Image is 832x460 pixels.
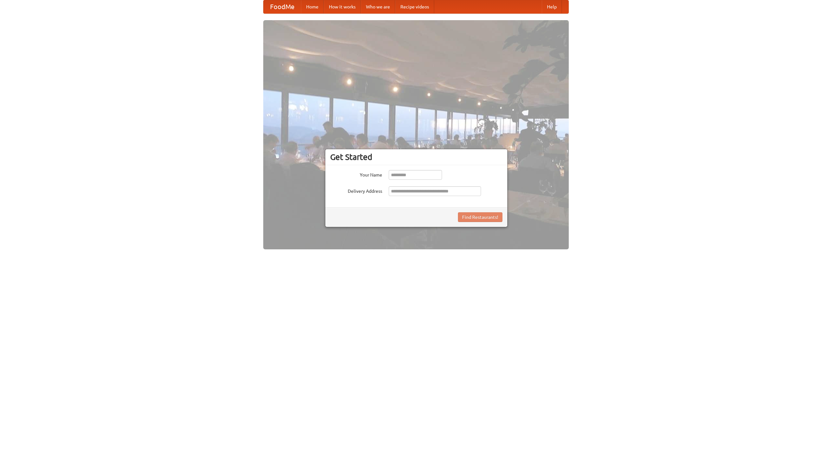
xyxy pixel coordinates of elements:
a: Recipe videos [395,0,434,13]
a: Home [301,0,324,13]
a: FoodMe [264,0,301,13]
h3: Get Started [330,152,502,162]
a: How it works [324,0,361,13]
a: Help [542,0,562,13]
label: Delivery Address [330,186,382,194]
label: Your Name [330,170,382,178]
button: Find Restaurants! [458,212,502,222]
a: Who we are [361,0,395,13]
